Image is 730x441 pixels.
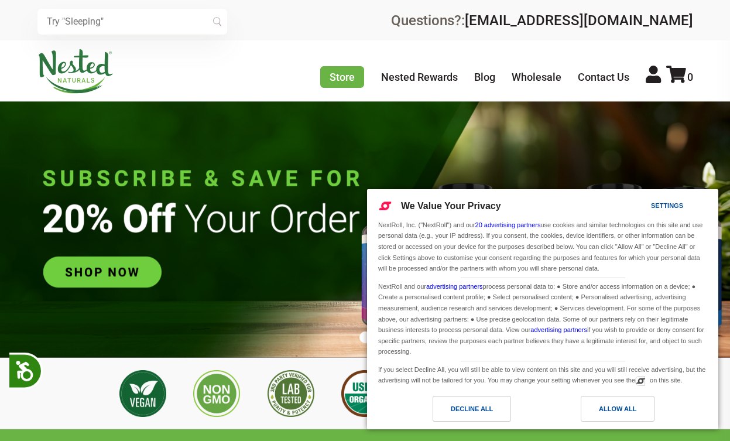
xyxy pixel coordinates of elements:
[268,370,314,417] img: 3rd Party Lab Tested
[37,9,227,35] input: Try "Sleeping"
[376,361,710,387] div: If you select Decline All, you will still be able to view content on this site and you will still...
[37,49,114,94] img: Nested Naturals
[193,370,240,417] img: Non GMO
[320,66,364,88] a: Store
[119,370,166,417] img: Vegan
[474,71,495,83] a: Blog
[512,71,561,83] a: Wholesale
[451,402,493,415] div: Decline All
[359,331,371,343] button: 1 of 1
[687,71,693,83] span: 0
[341,370,388,417] img: USDA Organic
[391,13,693,28] div: Questions?:
[374,396,543,428] a: Decline All
[599,402,636,415] div: Allow All
[381,71,458,83] a: Nested Rewards
[401,201,501,211] span: We Value Your Privacy
[530,326,587,333] a: advertising partners
[465,12,693,29] a: [EMAIL_ADDRESS][DOMAIN_NAME]
[376,218,710,275] div: NextRoll, Inc. ("NextRoll") and our use cookies and similar technologies on this site and use per...
[666,71,693,83] a: 0
[543,396,711,428] a: Allow All
[376,278,710,358] div: NextRoll and our process personal data to: ● Store and/or access information on a device; ● Creat...
[475,221,541,228] a: 20 advertising partners
[630,196,659,218] a: Settings
[578,71,629,83] a: Contact Us
[651,199,683,212] div: Settings
[426,283,483,290] a: advertising partners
